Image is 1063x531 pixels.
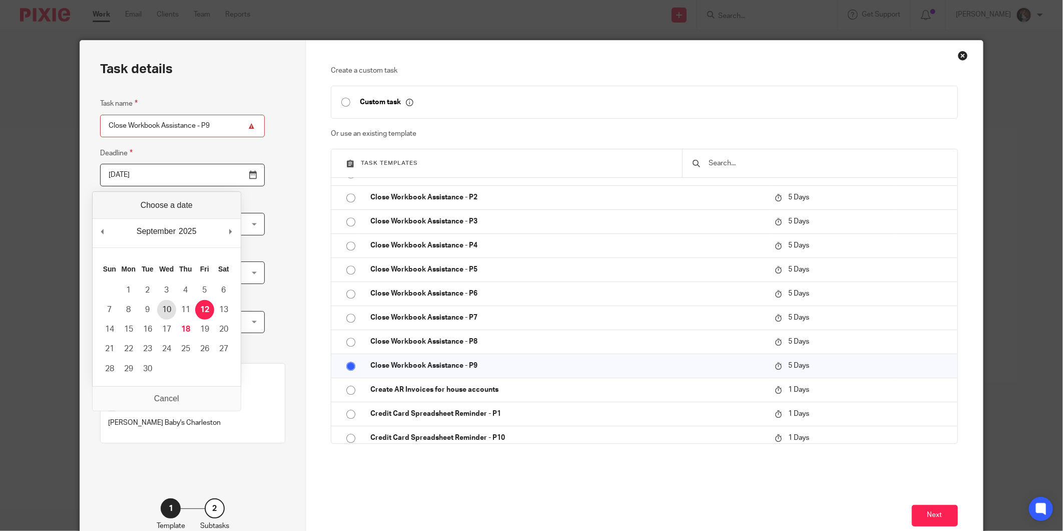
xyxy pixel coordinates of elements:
[214,281,233,300] button: 6
[789,434,810,441] span: 1 Days
[958,51,968,61] div: Close this dialog window
[157,521,185,531] p: Template
[176,281,195,300] button: 4
[195,300,214,320] button: 12
[205,498,225,518] div: 2
[200,521,229,531] p: Subtasks
[361,160,418,166] span: Task templates
[100,115,265,137] input: Task name
[108,384,277,394] p: Close Workbook Assistance - P9
[122,265,136,273] abbr: Monday
[370,240,764,250] p: Close Workbook Assistance - P4
[789,338,810,345] span: 5 Days
[214,320,233,339] button: 20
[370,337,764,347] p: Close Workbook Assistance - P8
[912,505,958,526] button: Next
[138,320,157,339] button: 16
[138,300,157,320] button: 9
[708,158,947,169] input: Search...
[100,61,173,78] h2: Task details
[789,266,810,273] span: 5 Days
[789,218,810,225] span: 5 Days
[100,98,138,109] label: Task name
[360,98,413,107] p: Custom task
[370,289,764,299] p: Close Workbook Assistance - P6
[176,320,195,339] button: 18
[108,418,277,428] p: [PERSON_NAME] Baby's Charleston
[789,410,810,417] span: 1 Days
[789,362,810,369] span: 5 Days
[100,300,119,320] button: 7
[331,66,958,76] p: Create a custom task
[370,385,764,395] p: Create AR Invoices for house accounts
[176,339,195,359] button: 25
[195,339,214,359] button: 26
[370,361,764,371] p: Close Workbook Assistance - P9
[789,242,810,249] span: 5 Days
[214,300,233,320] button: 13
[370,313,764,323] p: Close Workbook Assistance - P7
[331,129,958,139] p: Or use an existing template
[98,224,108,239] button: Previous Month
[370,433,764,443] p: Credit Card Spreadsheet Reminder - P10
[370,192,764,202] p: Close Workbook Assistance - P2
[789,290,810,297] span: 5 Days
[142,265,154,273] abbr: Tuesday
[119,300,138,320] button: 8
[370,264,764,275] p: Close Workbook Assistance - P5
[135,224,177,239] div: September
[157,320,176,339] button: 17
[103,265,116,273] abbr: Sunday
[138,281,157,300] button: 2
[789,314,810,321] span: 5 Days
[119,359,138,379] button: 29
[100,164,265,186] input: Use the arrow keys to pick a date
[138,339,157,359] button: 23
[159,265,174,273] abbr: Wednesday
[177,224,198,239] div: 2025
[157,281,176,300] button: 3
[157,339,176,359] button: 24
[100,359,119,379] button: 28
[176,300,195,320] button: 11
[200,265,209,273] abbr: Friday
[195,320,214,339] button: 19
[226,224,236,239] button: Next Month
[119,281,138,300] button: 1
[108,405,277,413] p: Client
[179,265,192,273] abbr: Thursday
[370,409,764,419] p: Credit Card Spreadsheet Reminder - P1
[157,300,176,320] button: 10
[195,281,214,300] button: 5
[119,320,138,339] button: 15
[789,386,810,393] span: 1 Days
[138,359,157,379] button: 30
[100,320,119,339] button: 14
[100,147,133,159] label: Deadline
[100,339,119,359] button: 21
[218,265,229,273] abbr: Saturday
[119,339,138,359] button: 22
[789,194,810,201] span: 5 Days
[214,339,233,359] button: 27
[370,216,764,226] p: Close Workbook Assistance - P3
[161,498,181,518] div: 1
